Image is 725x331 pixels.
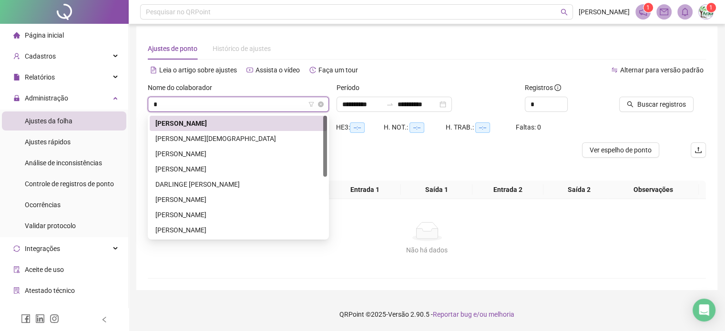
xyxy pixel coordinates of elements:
[155,149,321,159] div: [PERSON_NAME]
[150,161,327,177] div: DARCIANE GUEDES DE SOUZA
[25,159,102,167] span: Análise de inconsistências
[150,131,327,146] div: ARILENE DOS SANTOS EVANGELISTA
[150,192,327,207] div: DORIANE GOMES DAS NEVES
[612,184,695,195] span: Observações
[336,122,384,133] div: HE 3:
[646,4,650,11] span: 1
[619,97,694,112] button: Buscar registros
[13,245,20,252] span: sync
[582,142,659,158] button: Ver espelho de ponto
[159,245,694,255] div: Não há dados
[554,84,561,91] span: info-circle
[384,122,446,133] div: H. NOT.:
[643,3,653,12] sup: 1
[318,101,324,107] span: close-circle
[694,146,702,154] span: upload
[155,118,321,129] div: [PERSON_NAME]
[627,101,633,108] span: search
[148,43,197,54] div: Ajustes de ponto
[639,8,647,16] span: notification
[129,298,725,331] footer: QRPoint © 2025 - 2.90.5 -
[611,67,618,73] span: swap
[318,66,358,74] span: Faça um tour
[579,7,630,17] span: [PERSON_NAME]
[25,287,75,294] span: Atestado técnico
[337,82,366,93] label: Período
[543,181,615,199] th: Saída 2
[246,67,253,73] span: youtube
[388,311,409,318] span: Versão
[25,31,64,39] span: Página inicial
[25,180,114,188] span: Controle de registros de ponto
[706,3,716,12] sup: Atualize o seu contato no menu Meus Dados
[50,314,59,323] span: instagram
[401,181,472,199] th: Saída 1
[155,164,321,174] div: [PERSON_NAME]
[21,314,31,323] span: facebook
[525,82,561,93] span: Registros
[25,138,71,146] span: Ajustes rápidos
[150,177,327,192] div: DARLINGE NUNES NASCIMENTO
[699,5,713,19] img: 39894
[13,53,20,60] span: user-add
[329,181,401,199] th: Entrada 1
[13,32,20,39] span: home
[13,74,20,80] span: file
[213,43,271,54] div: Histórico de ajustes
[472,181,544,199] th: Entrada 2
[155,210,321,220] div: [PERSON_NAME]
[155,194,321,205] div: [PERSON_NAME]
[25,266,64,273] span: Aceite de uso
[148,82,218,93] label: Nome do colaborador
[350,122,365,133] span: --:--
[25,201,61,209] span: Ocorrências
[13,287,20,294] span: solution
[590,145,652,155] span: Ver espelho de ponto
[101,316,108,323] span: left
[25,308,67,315] span: Gerar QRCode
[25,52,56,60] span: Cadastros
[386,100,394,108] span: to
[475,122,490,133] span: --:--
[13,266,20,273] span: audit
[386,100,394,108] span: swap-right
[159,66,237,74] span: Leia o artigo sobre ajustes
[433,311,514,318] span: Reportar bug e/ou melhoria
[150,207,327,222] div: GELDSON RIBEIRO DA SILVA
[25,222,76,230] span: Validar protocolo
[693,299,715,321] div: Open Intercom Messenger
[516,123,541,131] span: Faltas: 0
[35,314,45,323] span: linkedin
[150,222,327,238] div: GILDELE PEREIRA DE OLIVEIRA
[25,245,60,252] span: Integrações
[155,179,321,190] div: DARLINGE [PERSON_NAME]
[255,66,300,74] span: Assista o vídeo
[620,66,704,74] span: Alternar para versão padrão
[681,8,689,16] span: bell
[309,67,316,73] span: history
[308,101,314,107] span: filter
[25,73,55,81] span: Relatórios
[637,99,686,110] span: Buscar registros
[25,94,68,102] span: Administração
[13,95,20,101] span: lock
[409,122,424,133] span: --:--
[25,117,72,125] span: Ajustes da folha
[561,9,568,16] span: search
[446,122,515,133] div: H. TRAB.:
[155,225,321,235] div: [PERSON_NAME]
[150,67,157,73] span: file-text
[155,133,321,144] div: [PERSON_NAME][DEMOGRAPHIC_DATA]
[709,4,713,11] span: 1
[150,116,327,131] div: ANGELA FRANCISCA DE SOUZA PAULA
[150,146,327,161] div: CARLIANE IZIEL GUIMARAES
[608,181,699,199] th: Observações
[660,8,668,16] span: mail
